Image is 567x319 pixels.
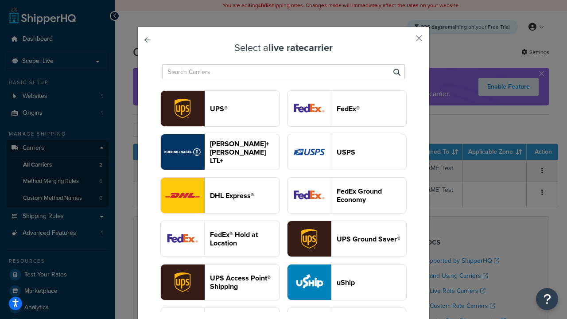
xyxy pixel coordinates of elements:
[162,64,405,79] input: Search Carriers
[210,105,280,113] header: UPS®
[287,178,331,213] img: smartPost logo
[337,278,406,287] header: uShip
[337,187,406,204] header: FedEx Ground Economy
[287,134,407,170] button: usps logoUSPS
[287,134,331,170] img: usps logo
[210,230,280,247] header: FedEx® Hold at Location
[160,90,280,127] button: ups logoUPS®
[536,288,558,310] button: Open Resource Center
[287,265,331,300] img: uShip logo
[161,134,204,170] img: reTransFreight logo
[210,274,280,291] header: UPS Access Point® Shipping
[287,91,331,126] img: fedEx logo
[210,191,280,200] header: DHL Express®
[160,177,280,214] button: dhl logoDHL Express®
[161,265,204,300] img: accessPoint logo
[210,140,280,165] header: [PERSON_NAME]+[PERSON_NAME] LTL+
[160,264,280,300] button: accessPoint logoUPS Access Point® Shipping
[268,40,333,55] strong: live rate carrier
[161,221,204,257] img: fedExLocation logo
[160,221,280,257] button: fedExLocation logoFedEx® Hold at Location
[337,235,406,243] header: UPS Ground Saver®
[287,264,407,300] button: uShip logouShip
[160,43,407,53] h3: Select a
[287,177,407,214] button: smartPost logoFedEx Ground Economy
[161,91,204,126] img: ups logo
[287,221,407,257] button: surePost logoUPS Ground Saver®
[337,148,406,156] header: USPS
[337,105,406,113] header: FedEx®
[160,134,280,170] button: reTransFreight logo[PERSON_NAME]+[PERSON_NAME] LTL+
[287,90,407,127] button: fedEx logoFedEx®
[287,221,331,257] img: surePost logo
[161,178,204,213] img: dhl logo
